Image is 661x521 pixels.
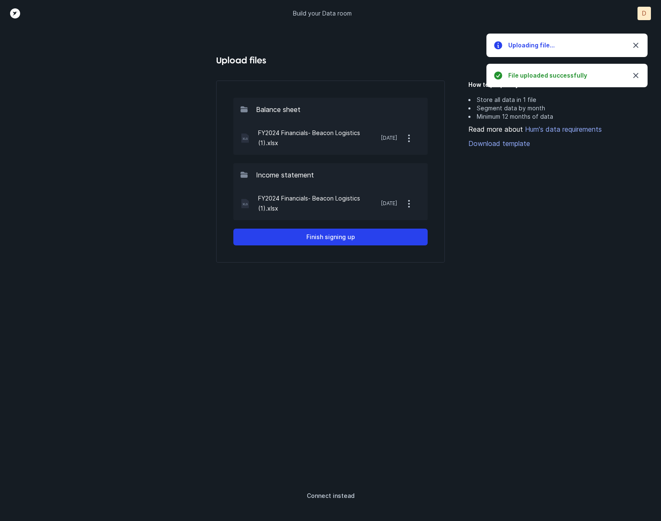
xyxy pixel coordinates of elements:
p: Connect instead [307,491,355,501]
a: Hum's data requirements [523,125,602,133]
p: Finish signing up [306,232,355,242]
p: FY2024 Financials- Beacon Logistics (1).xlsx [258,128,381,148]
p: FY2024 Financials- Beacon Logistics (1).xlsx [258,193,381,214]
h5: How to prepare your file [468,81,606,89]
button: Finish signing up [233,229,427,245]
li: Segment data by month [468,104,606,112]
h5: File uploaded successfully [508,71,624,80]
p: Income statement [256,170,314,180]
p: [DATE] [381,200,397,207]
button: Connect instead [233,487,428,504]
p: D [642,9,646,18]
h5: Uploading file... [508,41,624,49]
p: Build your Data room [293,9,352,18]
li: Store all data in 1 file [468,96,606,104]
p: Balance sheet [256,104,300,115]
button: D [637,7,651,20]
h4: Upload files [216,54,444,67]
li: Minimum 12 months of data [468,112,606,121]
div: Read more about [468,124,606,134]
p: [DATE] [381,135,397,141]
a: Download template [468,138,606,148]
